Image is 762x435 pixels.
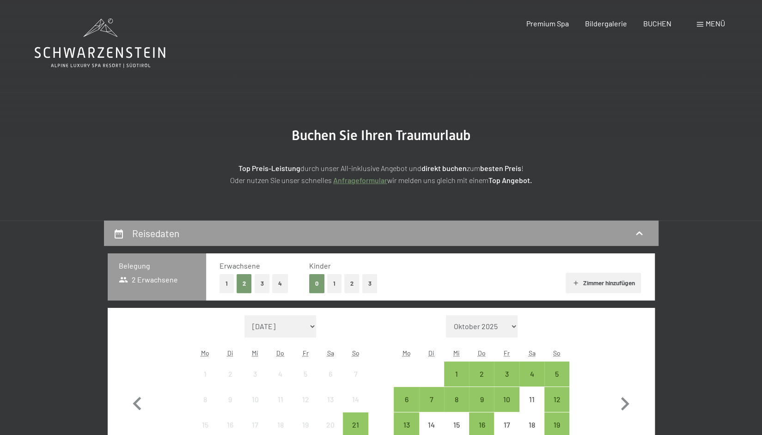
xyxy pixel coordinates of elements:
div: 4 [520,370,543,393]
div: 1 [445,370,468,393]
div: Sun Oct 05 2025 [544,361,569,386]
button: 4 [272,274,288,293]
strong: besten Preis [480,164,521,172]
abbr: Samstag [327,349,334,357]
div: 14 [344,396,367,419]
div: 11 [520,396,543,419]
span: Erwachsene [219,261,260,270]
div: 9 [470,396,493,419]
div: Anreise nicht möglich [343,387,368,412]
span: Buchen Sie Ihren Traumurlaub [292,127,471,143]
div: Anreise möglich [444,387,469,412]
div: 10 [244,396,267,419]
div: 7 [420,396,443,419]
div: 2 [219,370,242,393]
strong: Top Angebot. [488,176,532,184]
div: Tue Oct 07 2025 [419,387,444,412]
span: 2 Erwachsene [119,275,178,285]
button: 1 [327,274,341,293]
div: 5 [545,370,568,393]
div: Anreise nicht möglich [343,361,368,386]
div: Thu Oct 09 2025 [469,387,494,412]
abbr: Montag [402,349,410,357]
abbr: Dienstag [227,349,233,357]
strong: Top Preis-Leistung [238,164,300,172]
span: Kinder [309,261,331,270]
div: Anreise nicht möglich [218,387,243,412]
div: Anreise möglich [494,387,519,412]
div: 10 [495,396,518,419]
div: 4 [269,370,292,393]
abbr: Freitag [302,349,308,357]
a: Premium Spa [526,19,568,28]
div: Anreise nicht möglich [318,361,343,386]
div: Mon Sep 08 2025 [193,387,218,412]
abbr: Montag [201,349,209,357]
div: Anreise nicht möglich [268,387,293,412]
div: Sun Sep 14 2025 [343,387,368,412]
div: 5 [294,370,317,393]
span: Menü [706,19,725,28]
button: 3 [362,274,378,293]
div: Anreise möglich [544,387,569,412]
button: 2 [344,274,360,293]
div: 3 [244,370,267,393]
div: Anreise nicht möglich [243,361,268,386]
div: Anreise nicht möglich [193,361,218,386]
button: 2 [237,274,252,293]
div: Sat Oct 04 2025 [519,361,544,386]
div: 12 [545,396,568,419]
div: 6 [395,396,418,419]
div: 13 [319,396,342,419]
div: Anreise möglich [419,387,444,412]
abbr: Sonntag [352,349,360,357]
div: Tue Sep 02 2025 [218,361,243,386]
div: Wed Oct 08 2025 [444,387,469,412]
div: Fri Oct 03 2025 [494,361,519,386]
div: Anreise möglich [544,361,569,386]
div: 3 [495,370,518,393]
div: Anreise möglich [519,361,544,386]
abbr: Dienstag [428,349,434,357]
div: Anreise nicht möglich [243,387,268,412]
div: Anreise nicht möglich [193,387,218,412]
div: Tue Sep 09 2025 [218,387,243,412]
div: Anreise nicht möglich [318,387,343,412]
div: Anreise nicht möglich [293,361,318,386]
div: Anreise möglich [394,387,419,412]
p: durch unser All-inklusive Angebot und zum ! Oder nutzen Sie unser schnelles wir melden uns gleich... [150,162,612,186]
a: Anfrageformular [333,176,387,184]
abbr: Donnerstag [478,349,486,357]
a: Bildergalerie [585,19,627,28]
div: Fri Sep 12 2025 [293,387,318,412]
abbr: Mittwoch [453,349,460,357]
div: Thu Sep 04 2025 [268,361,293,386]
div: 1 [194,370,217,393]
div: Anreise möglich [469,387,494,412]
abbr: Mittwoch [252,349,258,357]
button: 1 [219,274,234,293]
div: Wed Oct 01 2025 [444,361,469,386]
div: 6 [319,370,342,393]
div: Sat Oct 11 2025 [519,387,544,412]
div: Anreise möglich [469,361,494,386]
div: Mon Sep 01 2025 [193,361,218,386]
div: 11 [269,396,292,419]
abbr: Samstag [528,349,535,357]
button: 0 [309,274,324,293]
div: Anreise nicht möglich [519,387,544,412]
a: BUCHEN [643,19,671,28]
div: Anreise nicht möglich [268,361,293,386]
h3: Belegung [119,261,195,271]
div: Thu Oct 02 2025 [469,361,494,386]
div: Mon Oct 06 2025 [394,387,419,412]
abbr: Freitag [504,349,510,357]
div: 8 [194,396,217,419]
div: Fri Oct 10 2025 [494,387,519,412]
div: Sun Sep 07 2025 [343,361,368,386]
div: 7 [344,370,367,393]
div: Wed Sep 03 2025 [243,361,268,386]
